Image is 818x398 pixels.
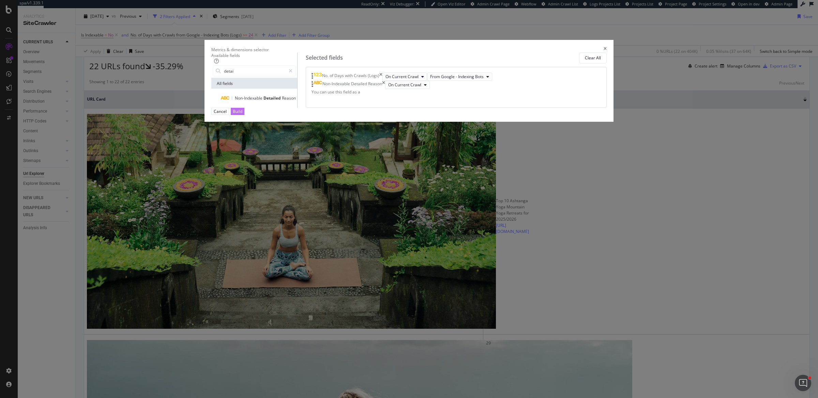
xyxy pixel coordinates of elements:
[235,95,263,101] span: Non-Indexable
[211,47,269,53] div: Metrics & dimensions selector
[430,74,484,79] span: From Google - Indexing Bots
[211,78,297,89] div: All fields
[379,73,382,81] div: times
[233,108,242,114] div: Build
[282,95,296,101] span: Reason
[585,55,601,61] div: Clear All
[312,89,601,95] div: You can use this field as a
[204,40,613,122] div: modal
[382,73,427,81] button: On Current Crawl
[223,66,286,76] input: Search by field name
[385,74,419,79] span: On Current Crawl
[211,53,297,58] div: Available fields
[263,95,282,101] span: Detailed
[211,108,229,115] button: Cancel
[322,73,379,81] div: No. of Days with Crawls (Logs)
[312,81,601,89] div: Non-Indexable Detailed ReasontimesOn Current Crawl
[306,54,343,62] div: Selected fields
[385,81,430,89] button: On Current Crawl
[604,47,607,53] div: times
[579,53,607,63] button: Clear All
[322,81,382,89] div: Non-Indexable Detailed Reason
[427,73,492,81] button: From Google - Indexing Bots
[382,81,385,89] div: times
[388,82,421,88] span: On Current Crawl
[214,108,227,114] div: Cancel
[795,375,811,391] iframe: Intercom live chat
[231,108,244,115] button: Build
[312,73,601,81] div: No. of Days with Crawls (Logs)timesOn Current CrawlFrom Google - Indexing Bots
